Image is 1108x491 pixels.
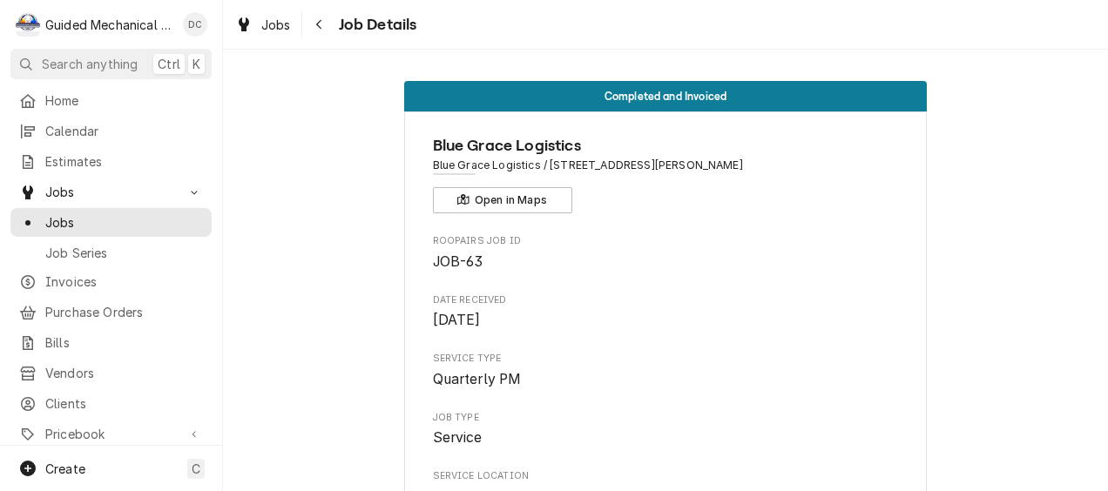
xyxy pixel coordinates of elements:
div: Date Received [433,293,899,331]
span: [DATE] [433,312,481,328]
span: Service [433,429,483,446]
div: Service Type [433,352,899,389]
span: Clients [45,394,203,413]
div: Guided Mechanical Services, LLC's Avatar [16,12,40,37]
span: JOB-63 [433,253,483,270]
a: Invoices [10,267,212,296]
a: Home [10,86,212,115]
span: Completed and Invoiced [605,91,727,102]
a: Job Series [10,239,212,267]
span: Date Received [433,310,899,331]
a: Calendar [10,117,212,145]
div: Roopairs Job ID [433,234,899,272]
a: Purchase Orders [10,298,212,326]
span: Job Details [334,13,417,37]
span: Quarterly PM [433,371,522,387]
div: Client Information [433,134,899,213]
div: G [16,12,40,37]
a: Estimates [10,147,212,176]
span: Name [433,134,899,158]
span: Jobs [45,183,177,201]
span: Roopairs Job ID [433,234,899,248]
span: Vendors [45,364,203,382]
div: DC [183,12,207,37]
span: Jobs [261,16,291,34]
a: Jobs [10,208,212,237]
span: Service Location [433,469,899,483]
span: Estimates [45,152,203,171]
div: Guided Mechanical Services, LLC [45,16,173,34]
span: Service Type [433,369,899,390]
button: Search anythingCtrlK [10,49,212,79]
span: Date Received [433,293,899,307]
a: Go to Jobs [10,178,212,206]
span: Purchase Orders [45,303,203,321]
span: Job Type [433,427,899,448]
span: Search anything [42,55,138,73]
span: Create [45,461,85,476]
span: Home [45,91,203,110]
span: C [192,460,200,478]
span: K [193,55,200,73]
a: Clients [10,389,212,418]
span: Service Type [433,352,899,366]
span: Jobs [45,213,203,232]
button: Navigate back [306,10,334,38]
div: Daniel Cornell's Avatar [183,12,207,37]
a: Go to Pricebook [10,420,212,448]
button: Open in Maps [433,187,572,213]
a: Jobs [228,10,298,39]
span: Calendar [45,122,203,140]
span: Roopairs Job ID [433,252,899,272]
span: Address [433,158,899,173]
span: Ctrl [158,55,180,73]
a: Vendors [10,359,212,387]
span: Job Type [433,411,899,425]
span: Invoices [45,272,203,291]
a: Bills [10,328,212,357]
div: Job Type [433,411,899,448]
span: Pricebook [45,425,177,443]
span: Job Series [45,244,203,262]
div: Status [404,81,927,111]
span: Bills [45,333,203,352]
